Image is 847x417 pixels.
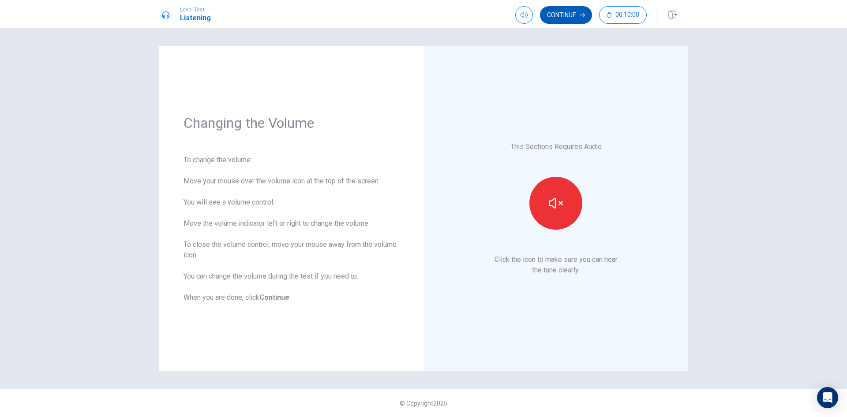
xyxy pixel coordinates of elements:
[495,254,618,276] p: Click the icon to make sure you can hear the tune clearly.
[615,11,639,19] span: 00:10:00
[180,7,211,13] span: Level Test
[184,155,399,303] div: To change the volume: Move your mouse over the volume icon at the top of the screen. You will see...
[599,6,647,24] button: 00:10:00
[540,6,592,24] button: Continue
[184,114,399,132] h1: Changing the Volume
[817,387,838,408] div: Open Intercom Messenger
[259,293,289,302] b: Continue
[400,400,447,407] span: © Copyright 2025
[180,13,211,23] h1: Listening
[510,141,602,152] p: This Sections Requires Audio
